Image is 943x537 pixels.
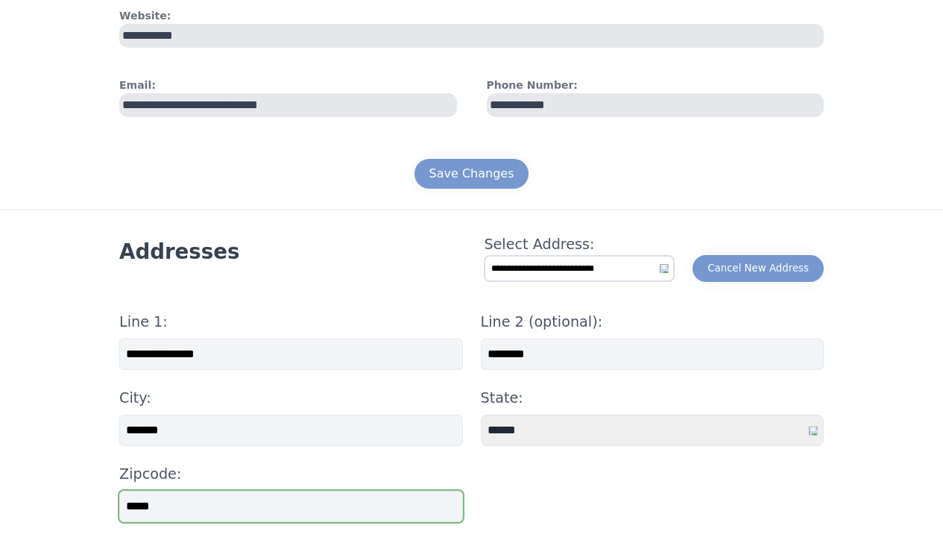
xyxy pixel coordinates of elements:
h4: Zipcode: [119,464,463,485]
button: Save Changes [414,159,529,189]
h4: Line 1: [119,312,463,333]
button: Cancel New Address [693,255,824,282]
h4: Website: [119,8,824,24]
div: Cancel New Address [707,261,809,276]
h4: Email: [119,78,457,93]
h4: State: [481,388,824,409]
h4: City: [119,388,463,409]
h4: Phone Number: [487,78,824,93]
h4: Line 2 (optional): [481,312,824,333]
h3: Addresses [119,239,239,266]
h4: Select Address: [484,234,675,255]
div: Save Changes [429,165,514,183]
